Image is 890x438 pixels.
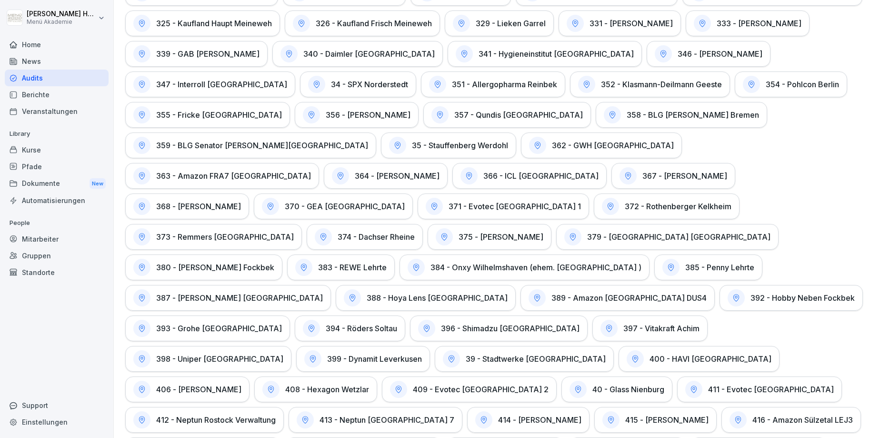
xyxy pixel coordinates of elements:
h1: 340 - Daimler [GEOGRAPHIC_DATA] [303,49,435,59]
a: 364 - [PERSON_NAME] [324,163,448,189]
a: 356 - [PERSON_NAME] [295,102,419,128]
h1: 399 - Dynamit Leverkusen [327,354,422,364]
a: 329 - Lieken Garrel [445,10,554,36]
h1: 347 - Interroll [GEOGRAPHIC_DATA] [156,80,287,89]
h1: 367 - [PERSON_NAME] [642,171,727,181]
h1: 35 - Stauffenberg Werdohl [412,141,508,150]
a: 340 - Daimler [GEOGRAPHIC_DATA] [272,41,443,67]
a: 331 - [PERSON_NAME] [559,10,681,36]
a: 325 - Kaufland Haupt Meineweh [125,10,280,36]
a: Einstellungen [5,414,109,430]
h1: 362 - GWH [GEOGRAPHIC_DATA] [552,141,674,150]
a: 362 - GWH [GEOGRAPHIC_DATA] [521,132,682,158]
a: 389 - Amazon [GEOGRAPHIC_DATA] DUS4 [520,285,715,311]
a: 357 - Qundis [GEOGRAPHIC_DATA] [423,102,591,128]
a: 34 - SPX Norderstedt [300,71,416,97]
a: 355 - Fricke [GEOGRAPHIC_DATA] [125,102,290,128]
a: 35 - Stauffenberg Werdohl [381,132,516,158]
a: 396 - Shimadzu [GEOGRAPHIC_DATA] [410,316,588,341]
h1: 355 - Fricke [GEOGRAPHIC_DATA] [156,110,282,120]
div: Dokumente [5,175,109,193]
a: 339 - GAB [PERSON_NAME] [125,41,268,67]
a: Home [5,36,109,53]
h1: 414 - [PERSON_NAME] [498,415,581,425]
a: Kurse [5,142,109,158]
h1: 406 - [PERSON_NAME] [156,385,241,394]
div: Support [5,397,109,414]
a: 326 - Kaufland Frisch Meineweh [285,10,440,36]
a: 393 - Grohe [GEOGRAPHIC_DATA] [125,316,290,341]
h1: 34 - SPX Norderstedt [331,80,408,89]
a: News [5,53,109,70]
a: Standorte [5,264,109,281]
p: People [5,215,109,231]
h1: 394 - Röders Soltau [326,324,397,333]
a: Pfade [5,158,109,175]
a: 406 - [PERSON_NAME] [125,377,250,402]
h1: 412 - Neptun Rostock Verwaltung [156,415,276,425]
a: 408 - Hexagon Wetzlar [254,377,377,402]
h1: 325 - Kaufland Haupt Meineweh [156,19,272,28]
div: Gruppen [5,247,109,264]
div: Mitarbeiter [5,231,109,247]
a: 358 - BLG [PERSON_NAME] Bremen [596,102,767,128]
h1: 388 - Hoya Lens [GEOGRAPHIC_DATA] [367,293,508,303]
a: Audits [5,70,109,86]
h1: 368 - [PERSON_NAME] [156,202,241,211]
h1: 40 - Glass Nienburg [592,385,664,394]
a: 400 - HAVI [GEOGRAPHIC_DATA] [619,346,780,372]
h1: 389 - Amazon [GEOGRAPHIC_DATA] DUS4 [551,293,707,303]
a: 347 - Interroll [GEOGRAPHIC_DATA] [125,71,295,97]
a: 341 - Hygieneinstitut [GEOGRAPHIC_DATA] [448,41,642,67]
a: 387 - [PERSON_NAME] [GEOGRAPHIC_DATA] [125,285,331,311]
h1: 326 - Kaufland Frisch Meineweh [316,19,432,28]
a: Automatisierungen [5,192,109,209]
a: 372 - Rothenberger Kelkheim [594,194,740,219]
a: 371 - Evotec [GEOGRAPHIC_DATA] 1 [418,194,589,219]
a: 409 - Evotec [GEOGRAPHIC_DATA] 2 [382,377,557,402]
h1: 392 - Hobby Neben Fockbek [750,293,855,303]
a: 374 - Dachser Rheine [307,224,423,250]
h1: 370 - GEA [GEOGRAPHIC_DATA] [285,202,405,211]
a: 384 - Onxy Wilhelmshaven (ehem. [GEOGRAPHIC_DATA] ) [400,255,650,280]
h1: 333 - [PERSON_NAME] [717,19,801,28]
a: Berichte [5,86,109,103]
a: 351 - Allergopharma Reinbek [421,71,565,97]
a: 375 - [PERSON_NAME] [428,224,551,250]
a: Veranstaltungen [5,103,109,120]
a: 40 - Glass Nienburg [561,377,672,402]
h1: 346 - [PERSON_NAME] [678,49,762,59]
h1: 339 - GAB [PERSON_NAME] [156,49,260,59]
a: 370 - GEA [GEOGRAPHIC_DATA] [254,194,413,219]
h1: 396 - Shimadzu [GEOGRAPHIC_DATA] [441,324,580,333]
h1: 416 - Amazon Sülzetal LEJ3 [752,415,853,425]
h1: 39 - Stadtwerke [GEOGRAPHIC_DATA] [466,354,606,364]
a: 363 - Amazon FRA7 [GEOGRAPHIC_DATA] [125,163,319,189]
h1: 380 - [PERSON_NAME] Fockbek [156,263,274,272]
h1: 413 - Neptun [GEOGRAPHIC_DATA] 7 [320,415,454,425]
a: 380 - [PERSON_NAME] Fockbek [125,255,282,280]
a: 414 - [PERSON_NAME] [467,407,590,433]
p: Library [5,126,109,142]
a: 398 - Uniper [GEOGRAPHIC_DATA] [125,346,291,372]
a: 383 - REWE Lehrte [287,255,395,280]
h1: 371 - Evotec [GEOGRAPHIC_DATA] 1 [449,202,581,211]
h1: 372 - Rothenberger Kelkheim [625,202,731,211]
a: DokumenteNew [5,175,109,193]
a: 411 - Evotec [GEOGRAPHIC_DATA] [677,377,842,402]
h1: 385 - Penny Lehrte [685,263,754,272]
h1: 408 - Hexagon Wetzlar [285,385,369,394]
h1: 411 - Evotec [GEOGRAPHIC_DATA] [708,385,834,394]
h1: 393 - Grohe [GEOGRAPHIC_DATA] [156,324,282,333]
h1: 409 - Evotec [GEOGRAPHIC_DATA] 2 [413,385,549,394]
h1: 357 - Qundis [GEOGRAPHIC_DATA] [454,110,583,120]
h1: 363 - Amazon FRA7 [GEOGRAPHIC_DATA] [156,171,311,181]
